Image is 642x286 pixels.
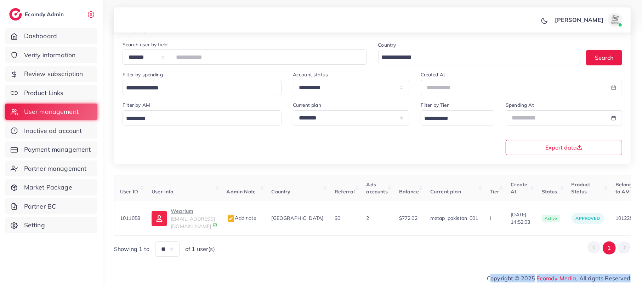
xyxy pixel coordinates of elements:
span: [EMAIL_ADDRESS][DOMAIN_NAME] [171,216,215,229]
img: ic-user-info.36bf1079.svg [152,211,167,226]
span: [GEOGRAPHIC_DATA] [272,215,324,221]
span: Ads accounts [367,181,388,195]
a: Setting [5,217,97,233]
a: Dashboard [5,28,97,44]
span: Partner BC [24,202,56,211]
a: Wearium[EMAIL_ADDRESS][DOMAIN_NAME] [152,207,215,230]
button: Export data [506,140,622,155]
a: Payment management [5,141,97,158]
span: 2 [367,215,369,221]
button: Search [586,50,622,65]
span: Referral [335,188,355,195]
span: Current plan [430,188,461,195]
span: Product Status [572,181,590,195]
span: Showing 1 to [114,245,149,253]
span: User management [24,107,79,116]
span: $772.02 [399,215,417,221]
span: Setting [24,221,45,230]
span: Status [542,188,557,195]
input: Search for option [422,113,485,124]
span: 1012251 [615,215,636,221]
p: [PERSON_NAME] [555,16,603,24]
span: Product Links [24,88,64,98]
p: Wearium [171,207,215,215]
span: Copyright © 2025 [487,274,631,282]
span: User ID [120,188,138,195]
span: Dashboard [24,31,57,41]
span: Belong to AM [615,181,632,195]
span: Country [272,188,291,195]
label: Country [378,41,396,48]
label: Created At [421,71,445,78]
span: metap_pakistan_001 [430,215,478,221]
a: Partner BC [5,198,97,215]
a: logoEcomdy Admin [9,8,66,21]
a: Partner management [5,160,97,177]
button: Go to page 1 [603,241,616,255]
label: Filter by AM [123,101,150,109]
span: Tier [490,188,500,195]
div: Search for option [123,80,282,95]
span: 1011058 [120,215,140,221]
div: Search for option [123,110,282,126]
h2: Ecomdy Admin [25,11,66,18]
span: approved [576,216,600,221]
span: Balance [399,188,419,195]
input: Search for option [379,52,572,63]
a: User management [5,104,97,120]
label: Account status [293,71,328,78]
span: $0 [335,215,340,221]
span: Export data [545,145,583,150]
label: Search user by field [123,41,167,48]
span: Payment management [24,145,91,154]
label: Filter by Tier [421,101,449,109]
img: logo [9,8,22,21]
input: Search for option [124,83,272,94]
a: Product Links [5,85,97,101]
span: I [490,215,491,221]
a: Verify information [5,47,97,63]
span: of 1 user(s) [185,245,215,253]
span: , All rights Reserved [576,274,631,282]
img: 9CAL8B2pu8EFxCJHYAAAAldEVYdGRhdGU6Y3JlYXRlADIwMjItMTItMDlUMDQ6NTg6MzkrMDA6MDBXSlgLAAAAJXRFWHRkYXR... [212,223,217,228]
a: Inactive ad account [5,123,97,139]
input: Search for option [124,113,272,124]
a: Review subscription [5,66,97,82]
span: active [542,215,560,222]
span: User info [152,188,173,195]
span: [DATE] 14:52:03 [511,211,530,226]
span: Create At [511,181,527,195]
ul: Pagination [587,241,631,255]
label: Filter by spending [123,71,163,78]
span: Partner management [24,164,87,173]
a: Ecomdy Media [537,275,576,282]
img: avatar [608,13,622,27]
a: [PERSON_NAME]avatar [551,13,625,27]
span: Add note [227,215,256,221]
span: Market Package [24,183,72,192]
div: Search for option [421,110,495,126]
span: Admin Note [227,188,256,195]
img: admin_note.cdd0b510.svg [227,214,235,223]
span: Verify information [24,51,76,60]
span: Inactive ad account [24,126,82,135]
label: Spending At [506,101,534,109]
span: Review subscription [24,69,83,78]
label: Current plan [293,101,321,109]
div: Search for option [378,50,581,64]
a: Market Package [5,179,97,195]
